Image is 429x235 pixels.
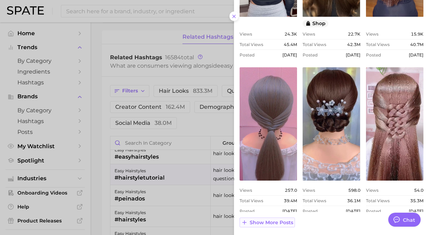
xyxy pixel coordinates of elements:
span: [DATE] [346,209,360,214]
span: Views [303,188,315,193]
span: Views [366,31,379,37]
span: Views [240,31,252,37]
span: 22.7k [348,31,360,37]
span: 257.0 [285,188,297,193]
span: 598.0 [348,188,360,193]
span: Total Views [366,198,390,203]
span: Views [366,188,379,193]
span: Posted [303,209,318,214]
span: Total Views [303,198,326,203]
span: Posted [366,209,381,214]
span: Total Views [366,42,390,47]
span: [DATE] [409,209,423,214]
span: [DATE] [282,52,297,58]
span: Posted [240,52,255,58]
span: 40.7m [410,42,423,47]
span: 42.3m [347,42,360,47]
span: 15.9k [411,31,423,37]
span: 45.4m [284,42,297,47]
span: Show more posts [250,220,293,226]
span: 39.4m [284,198,297,203]
span: 24.3k [284,31,297,37]
span: [DATE] [346,52,360,58]
span: [DATE] [409,52,423,58]
span: Total Views [303,42,326,47]
span: Posted [366,52,381,58]
span: Views [303,31,315,37]
span: Total Views [240,42,263,47]
button: Show more posts [240,218,295,227]
span: Posted [240,209,255,214]
span: Views [240,188,252,193]
span: 54.0 [414,188,423,193]
span: Posted [303,52,318,58]
span: [DATE] [282,209,297,214]
span: 36.1m [347,198,360,203]
span: Total Views [240,198,263,203]
span: 35.3m [410,198,423,203]
button: shop [303,20,328,27]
